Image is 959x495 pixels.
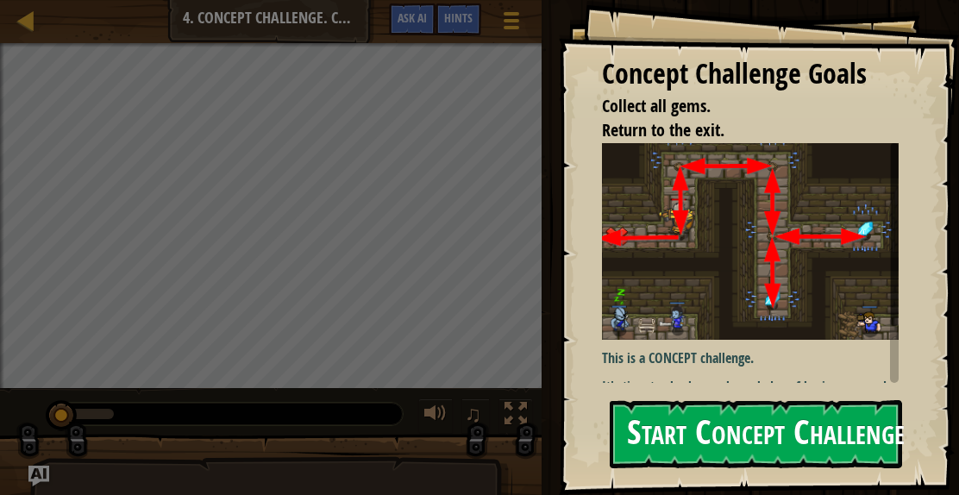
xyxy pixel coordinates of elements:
div: Concept Challenge Goals [602,54,899,94]
button: Ask AI [28,466,49,486]
button: Toggle fullscreen [498,398,533,434]
li: Return to the exit. [580,118,894,143]
button: Ask AI [389,3,436,35]
button: ♫ [461,398,491,434]
span: Ask AI [398,9,427,26]
span: Collect all gems. [602,94,711,117]
span: Hints [444,9,473,26]
p: This is a CONCEPT challenge. [602,348,912,368]
img: First assesment [602,143,912,340]
p: It's time to check your knowledge of basic commands. [602,377,912,397]
button: Adjust volume [418,398,453,434]
span: Return to the exit. [602,118,724,141]
li: Collect all gems. [580,94,894,119]
button: Show game menu [490,3,533,44]
span: ♫ [465,401,482,427]
button: Start Concept Challenge [610,400,902,468]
